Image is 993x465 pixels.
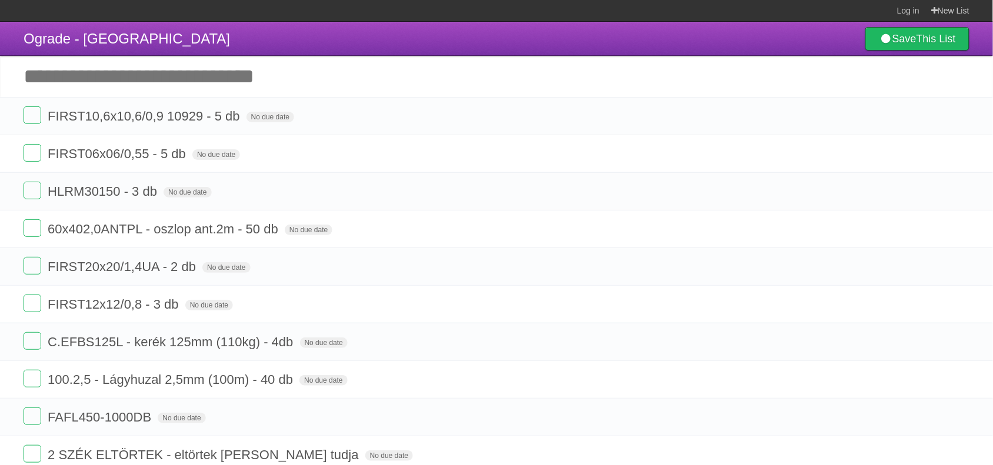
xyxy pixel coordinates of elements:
[185,300,233,310] span: No due date
[24,31,230,46] span: Ograde - [GEOGRAPHIC_DATA]
[48,297,182,312] span: FIRST12x12/0,8 - 3 db
[24,295,41,312] label: Done
[48,259,199,274] span: FIRST20x20/1,4UA - 2 db
[48,146,189,161] span: FIRST06x06/0,55 - 5 db
[24,257,41,275] label: Done
[48,410,154,424] span: FAFL450-1000DB
[24,219,41,237] label: Done
[24,144,41,162] label: Done
[24,182,41,199] label: Done
[24,407,41,425] label: Done
[365,450,413,461] span: No due date
[917,33,956,45] b: This List
[48,184,160,199] span: HLRM30150 - 3 db
[300,337,348,348] span: No due date
[24,445,41,463] label: Done
[48,447,362,462] span: 2 SZÉK ELTÖRTEK - eltörtek [PERSON_NAME] tudja
[285,225,332,235] span: No due date
[48,109,243,123] span: FIRST10,6x10,6/0,9 10929 - 5 db
[299,375,347,386] span: No due date
[158,413,205,423] span: No due date
[48,372,296,387] span: 100.2,5 - Lágyhuzal 2,5mm (100m) - 40 db
[48,222,281,236] span: 60x402,0ANTPL - oszlop ant.2m - 50 db
[24,370,41,387] label: Done
[192,149,240,160] span: No due date
[48,334,296,349] span: C.EFBS125L - kerék 125mm (110kg) - 4db
[24,332,41,350] label: Done
[202,262,250,273] span: No due date
[24,106,41,124] label: Done
[865,27,969,51] a: SaveThis List
[246,112,294,122] span: No due date
[164,187,211,198] span: No due date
